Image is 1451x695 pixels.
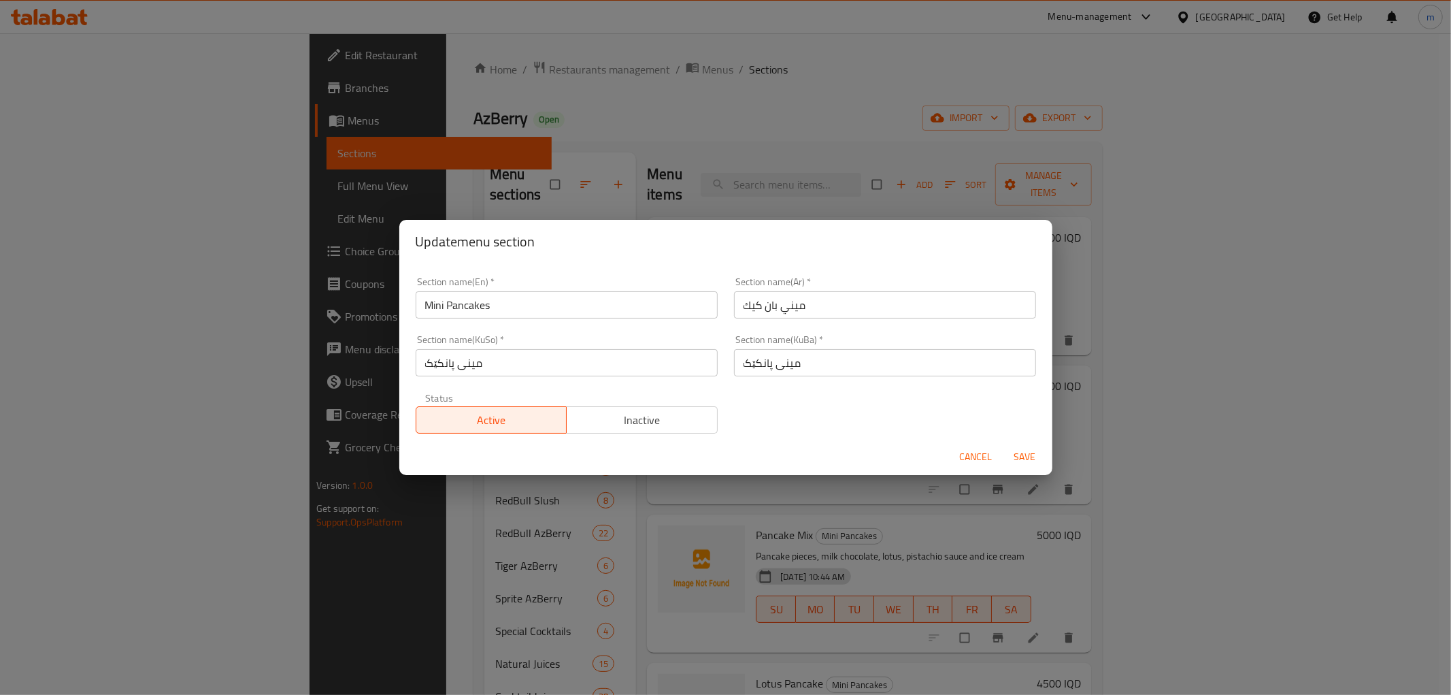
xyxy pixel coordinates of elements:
[572,410,712,430] span: Inactive
[960,449,993,466] span: Cancel
[422,410,562,430] span: Active
[734,291,1036,319] input: Please enter section name(ar)
[416,349,718,376] input: Please enter section name(KuSo)
[734,349,1036,376] input: Please enter section name(KuBa)
[566,406,718,434] button: Inactive
[954,445,998,470] button: Cancel
[1009,449,1041,466] span: Save
[416,231,1036,253] h2: Update menu section
[1003,445,1047,470] button: Save
[416,291,718,319] input: Please enter section name(en)
[416,406,567,434] button: Active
